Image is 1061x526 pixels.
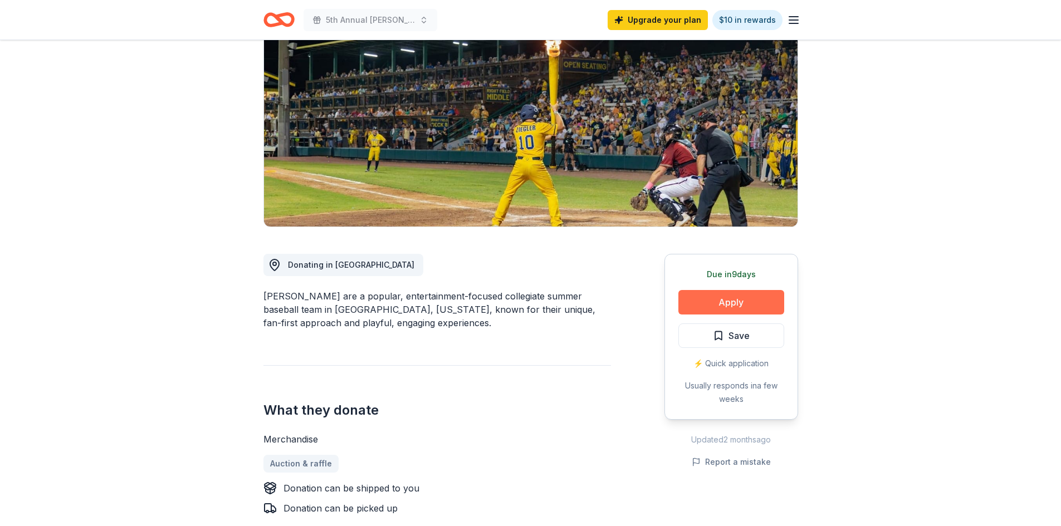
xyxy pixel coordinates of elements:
div: Updated 2 months ago [664,433,798,446]
button: 5th Annual [PERSON_NAME] Memorial Scholarship Golf Tournament [304,9,437,31]
a: Home [263,7,295,33]
span: 5th Annual [PERSON_NAME] Memorial Scholarship Golf Tournament [326,13,415,27]
span: Save [728,328,750,343]
div: Merchandise [263,432,611,446]
div: Usually responds in a few weeks [678,379,784,406]
a: Upgrade your plan [608,10,708,30]
div: [PERSON_NAME] are a popular, entertainment-focused collegiate summer baseball team in [GEOGRAPHIC... [263,289,611,330]
a: Auction & raffle [263,455,339,473]
button: Report a mistake [692,455,771,469]
h2: What they donate [263,401,611,419]
img: Image for Savannah Bananas [264,14,798,227]
button: Apply [678,290,784,314]
div: Due in 9 days [678,268,784,281]
div: Donation can be picked up [283,502,398,515]
button: Save [678,323,784,348]
span: Donating in [GEOGRAPHIC_DATA] [288,260,414,269]
a: $10 in rewards [712,10,783,30]
div: ⚡️ Quick application [678,357,784,370]
div: Donation can be shipped to you [283,481,419,495]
